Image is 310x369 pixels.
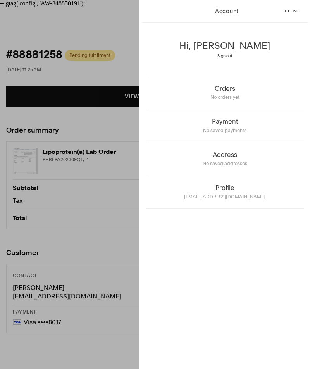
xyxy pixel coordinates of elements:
[217,53,232,59] button: Sign out
[146,125,304,133] div: No saved payments
[146,151,304,159] div: Address
[170,270,310,369] iframe: Chat Widget
[210,94,239,100] span: No orders yet
[144,142,306,176] a: AddressNo saved addresses
[146,84,304,92] div: Orders
[144,175,306,209] a: Profile[EMAIL_ADDRESS][DOMAIN_NAME]
[146,159,304,167] div: No saved addresses
[146,191,304,200] div: [EMAIL_ADDRESS][DOMAIN_NAME]
[179,40,270,51] span: Hi, [PERSON_NAME]
[146,184,304,191] div: Profile
[285,9,299,13] span: Close
[144,109,306,142] a: PaymentNo saved payments
[144,76,306,109] a: OrdersNo orders yet
[146,117,304,125] div: Payment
